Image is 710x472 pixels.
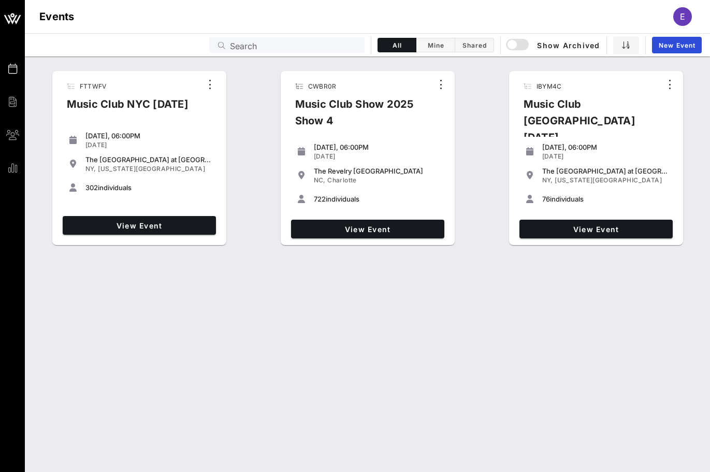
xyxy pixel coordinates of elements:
[85,141,212,149] div: [DATE]
[542,195,669,203] div: individuals
[416,38,455,52] button: Mine
[98,165,205,173] span: [US_STATE][GEOGRAPHIC_DATA]
[85,165,96,173] span: NY,
[378,38,416,52] button: All
[308,82,337,90] span: CWBR0R
[673,7,692,26] div: E
[314,176,326,184] span: NC,
[39,8,75,25] h1: Events
[287,96,433,137] div: Music Club Show 2025 Show 4
[508,39,600,51] span: Show Archived
[63,216,216,235] a: View Event
[537,82,562,90] span: IBYM4C
[314,195,326,203] span: 722
[314,195,440,203] div: individuals
[515,96,661,154] div: Music Club [GEOGRAPHIC_DATA] [DATE]
[658,41,695,49] span: New Event
[80,82,107,90] span: FTTWFV
[314,152,440,161] div: [DATE]
[291,220,444,238] a: View Event
[652,37,702,53] a: New Event
[542,167,669,175] div: The [GEOGRAPHIC_DATA] at [GEOGRAPHIC_DATA]
[507,36,600,54] button: Show Archived
[295,225,440,234] span: View Event
[85,132,212,140] div: [DATE], 06:00PM
[455,38,494,52] button: Shared
[555,176,662,184] span: [US_STATE][GEOGRAPHIC_DATA]
[85,183,212,192] div: individuals
[461,41,487,49] span: Shared
[327,176,357,184] span: Charlotte
[524,225,669,234] span: View Event
[59,96,197,121] div: Music Club NYC [DATE]
[680,11,685,22] span: E
[542,195,550,203] span: 76
[314,143,440,151] div: [DATE], 06:00PM
[384,41,410,49] span: All
[423,41,448,49] span: Mine
[67,221,212,230] span: View Event
[85,155,212,164] div: The [GEOGRAPHIC_DATA] at [GEOGRAPHIC_DATA]
[542,152,669,161] div: [DATE]
[542,176,553,184] span: NY,
[85,183,98,192] span: 302
[519,220,673,238] a: View Event
[542,143,669,151] div: [DATE], 06:00PM
[314,167,440,175] div: The Revelry [GEOGRAPHIC_DATA]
